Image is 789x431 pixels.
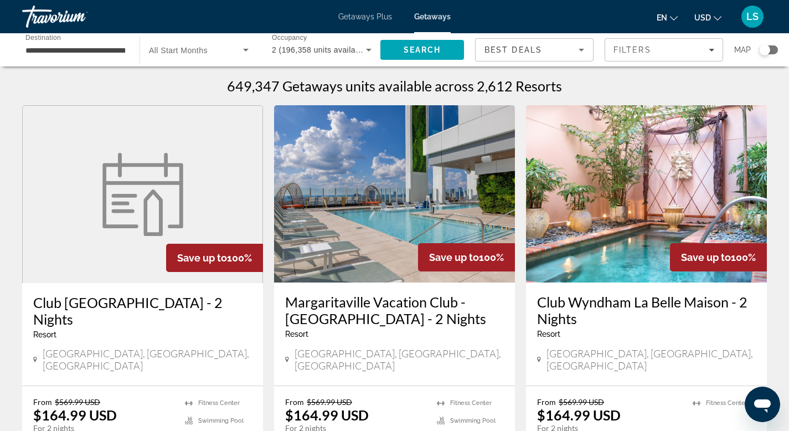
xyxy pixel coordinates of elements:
[605,38,723,61] button: Filters
[198,417,244,424] span: Swimming Pool
[414,12,451,21] a: Getaways
[657,9,678,25] button: Change language
[613,45,651,54] span: Filters
[526,105,767,283] img: Club Wyndham La Belle Maison - 2 Nights
[285,330,308,338] span: Resort
[429,252,479,263] span: Save up to
[33,407,117,423] p: $164.99 USD
[22,2,133,31] a: Travorium
[404,45,441,54] span: Search
[96,153,190,236] img: Club Wyndham Sea Gardens - 2 Nights
[307,397,352,407] span: $569.99 USD
[380,40,464,60] button: Search
[450,417,496,424] span: Swimming Pool
[285,294,504,327] a: Margaritaville Vacation Club - [GEOGRAPHIC_DATA] - 2 Nights
[484,43,584,57] mat-select: Sort by
[274,105,515,283] img: Margaritaville Vacation Club - Atlanta - 2 Nights
[537,397,556,407] span: From
[734,42,751,58] span: Map
[745,387,780,422] iframe: Button to launch messaging window
[559,397,604,407] span: $569.99 USD
[43,347,252,372] span: [GEOGRAPHIC_DATA], [GEOGRAPHIC_DATA], [GEOGRAPHIC_DATA]
[272,45,369,54] span: 2 (196,358 units available)
[198,399,240,407] span: Fitness Center
[285,407,369,423] p: $164.99 USD
[227,78,562,94] h1: 649,347 Getaways units available across 2,612 Resorts
[177,252,227,264] span: Save up to
[338,12,392,21] a: Getaways Plus
[657,13,667,22] span: en
[484,45,542,54] span: Best Deals
[33,330,56,339] span: Resort
[546,347,756,372] span: [GEOGRAPHIC_DATA], [GEOGRAPHIC_DATA], [GEOGRAPHIC_DATA]
[537,407,621,423] p: $164.99 USD
[681,252,731,263] span: Save up to
[166,244,263,272] div: 100%
[670,243,767,271] div: 100%
[537,294,756,327] a: Club Wyndham La Belle Maison - 2 Nights
[450,399,492,407] span: Fitness Center
[55,397,100,407] span: $569.99 USD
[418,243,515,271] div: 100%
[746,11,759,22] span: LS
[33,294,252,327] a: Club [GEOGRAPHIC_DATA] - 2 Nights
[149,46,208,55] span: All Start Months
[295,347,504,372] span: [GEOGRAPHIC_DATA], [GEOGRAPHIC_DATA], [GEOGRAPHIC_DATA]
[25,34,61,41] span: Destination
[537,330,560,338] span: Resort
[706,399,747,407] span: Fitness Center
[694,9,721,25] button: Change currency
[694,13,711,22] span: USD
[285,397,304,407] span: From
[25,44,125,57] input: Select destination
[22,105,263,283] a: Club Wyndham Sea Gardens - 2 Nights
[272,34,307,42] span: Occupancy
[738,5,767,28] button: User Menu
[33,397,52,407] span: From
